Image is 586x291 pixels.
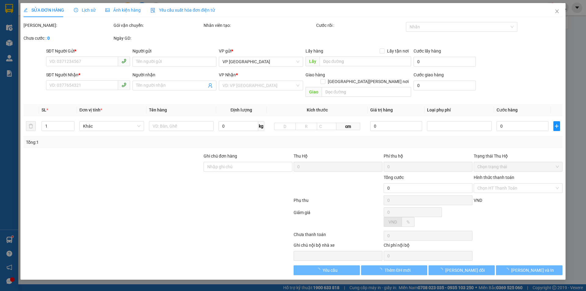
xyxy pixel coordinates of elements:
[293,231,383,242] div: Chưa thanh toán
[294,242,382,251] div: Ghi chú nội bộ nhà xe
[385,48,411,54] span: Lấy tận nơi
[554,124,560,129] span: plus
[414,81,476,90] input: Cước giao hàng
[474,175,514,180] label: Hình thức thanh toán
[378,268,385,272] span: loading
[336,123,360,130] span: cm
[74,8,78,12] span: clock-circle
[370,107,393,112] span: Giá trị hàng
[24,22,112,29] div: [PERSON_NAME]:
[219,48,303,54] div: VP gửi
[294,154,308,158] span: Thu Hộ
[505,268,511,272] span: loading
[306,72,325,77] span: Giao hàng
[42,107,46,112] span: SL
[83,122,141,131] span: Khác
[132,71,216,78] div: Người nhận
[323,267,338,274] span: Yêu cầu
[361,265,427,275] button: Thêm ĐH mới
[384,242,472,251] div: Chi phí nội bộ
[407,220,410,224] span: %
[150,8,215,13] span: Yêu cầu xuất hóa đơn điện tử
[414,49,441,53] label: Cước lấy hàng
[105,8,141,13] span: Ảnh kiện hàng
[474,153,562,159] div: Trạng thái Thu Hộ
[208,83,213,88] span: user-add
[316,22,405,29] div: Cước rồi :
[219,72,236,77] span: VP Nhận
[258,121,264,131] span: kg
[384,153,472,162] div: Phí thu hộ
[114,22,202,29] div: Gói vận chuyển:
[474,198,482,203] span: VND
[555,9,559,14] span: close
[496,265,562,275] button: [PERSON_NAME] và In
[149,121,214,131] input: VD: Bàn, Ghế
[105,8,110,12] span: picture
[439,268,446,272] span: loading
[306,49,323,53] span: Lấy hàng
[230,107,252,112] span: Định lượng
[320,56,411,66] input: Dọc đường
[322,87,411,97] input: Dọc đường
[26,139,226,146] div: Tổng: 1
[317,123,336,130] input: C
[132,48,216,54] div: Người gửi
[477,162,559,171] span: Chọn trạng thái
[24,35,112,42] div: Chưa cước :
[511,267,554,274] span: [PERSON_NAME] và In
[384,175,404,180] span: Tổng cước
[204,22,315,29] div: Nhân viên tạo:
[149,107,167,112] span: Tên hàng
[425,104,494,116] th: Loại phụ phí
[46,48,130,54] div: SĐT Người Gửi
[294,265,360,275] button: Yêu cầu
[114,35,202,42] div: Ngày GD:
[293,209,383,230] div: Giảm giá
[554,121,560,131] button: plus
[74,8,96,13] span: Lịch sử
[150,8,155,13] img: icon
[307,107,328,112] span: Kích thước
[121,59,126,64] span: phone
[121,82,126,87] span: phone
[274,123,296,130] input: D
[26,121,36,131] button: delete
[204,162,292,172] input: Ghi chú đơn hàng
[548,3,566,20] button: Close
[389,220,397,224] span: VND
[24,8,28,12] span: edit
[429,265,495,275] button: [PERSON_NAME] đổi
[47,36,50,41] b: 0
[446,267,485,274] span: [PERSON_NAME] đổi
[306,56,320,66] span: Lấy
[204,154,237,158] label: Ghi chú đơn hàng
[295,123,317,130] input: R
[293,197,383,208] div: Phụ thu
[80,107,103,112] span: Đơn vị tính
[325,78,411,85] span: [GEOGRAPHIC_DATA][PERSON_NAME] nơi
[385,267,411,274] span: Thêm ĐH mới
[414,72,444,77] label: Cước giao hàng
[24,8,64,13] span: SỬA ĐƠN HÀNG
[306,87,322,97] span: Giao
[497,107,518,112] span: Cước hàng
[223,57,299,66] span: VP PHÚ SƠN
[414,57,476,67] input: Cước lấy hàng
[316,268,323,272] span: loading
[46,71,130,78] div: SĐT Người Nhận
